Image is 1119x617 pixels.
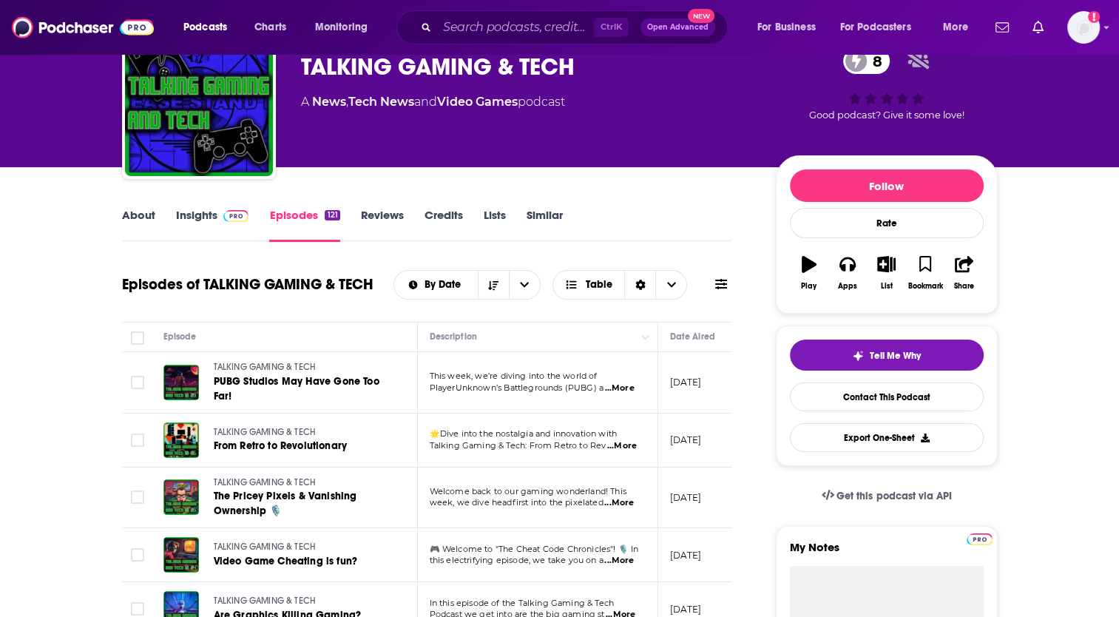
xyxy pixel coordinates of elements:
span: Welcome back to our gaming wonderland! This [430,486,626,496]
a: About [122,208,155,242]
button: open menu [394,280,478,290]
button: open menu [509,271,540,299]
span: In this episode of the Talking Gaming & Tech [430,598,615,608]
a: Show notifications dropdown [990,15,1015,40]
h1: Episodes of TALKING GAMING & TECH [122,275,373,294]
button: open menu [933,16,987,39]
button: Choose View [552,270,688,300]
p: [DATE] [670,434,702,446]
input: Search podcasts, credits, & more... [437,16,594,39]
span: this electrifying episode, we take you on a [430,555,604,565]
img: Podchaser - Follow, Share and Rate Podcasts [12,13,154,41]
label: My Notes [790,540,984,566]
span: TALKING GAMING & TECH [214,427,317,437]
span: Get this podcast via API [836,490,951,502]
a: Similar [527,208,563,242]
span: ...More [607,440,637,452]
button: Column Actions [637,328,655,346]
button: open menu [305,16,387,39]
a: Contact This Podcast [790,382,984,411]
span: The Pricey Pixels & Vanishing Ownership 🎙️ [214,490,357,517]
button: open menu [173,16,246,39]
span: 8 [858,48,890,74]
a: TALKING GAMING & TECH [214,476,391,490]
button: Follow [790,169,984,202]
a: Reviews [361,208,404,242]
div: Share [954,282,974,291]
button: tell me why sparkleTell Me Why [790,340,984,371]
p: [DATE] [670,549,702,562]
a: Lists [484,208,506,242]
button: Open AdvancedNew [640,18,715,36]
span: Monitoring [315,17,368,38]
button: Apps [828,246,867,300]
span: ...More [604,497,634,509]
a: TALKING GAMING & TECH [214,595,390,608]
div: Bookmark [907,282,942,291]
span: Toggle select row [131,376,144,389]
span: New [688,9,714,23]
span: TALKING GAMING & TECH [214,596,317,606]
div: Play [801,282,817,291]
a: Tech News [348,95,414,109]
span: Toggle select row [131,490,144,504]
h2: Choose List sort [393,270,541,300]
span: 🎮 Welcome to "The Cheat Code Chronicles"! 🎙️ In [430,544,639,554]
button: List [867,246,905,300]
p: [DATE] [670,603,702,616]
img: User Profile [1067,11,1100,44]
span: Talking Gaming & Tech: From Retro to Rev [430,440,606,451]
p: [DATE] [670,376,702,388]
span: Logged in as ShoutComms [1067,11,1100,44]
span: For Business [757,17,816,38]
span: PUBG Studios May Have Gone Too Far! [214,375,379,402]
a: The Pricey Pixels & Vanishing Ownership 🎙️ [214,489,391,519]
span: Video Game Cheating is fun? [214,555,358,567]
img: TALKING GAMING & TECH [125,28,273,176]
span: By Date [425,280,466,290]
a: Video Game Cheating is fun? [214,554,390,569]
div: Date Aired [670,328,715,345]
span: Ctrl K [594,18,629,37]
svg: Add a profile image [1088,11,1100,23]
span: Charts [254,17,286,38]
span: Open Advanced [647,24,709,31]
div: Sort Direction [624,271,655,299]
a: Episodes121 [269,208,339,242]
img: tell me why sparkle [852,350,864,362]
a: 8 [843,48,890,74]
button: open menu [747,16,834,39]
span: For Podcasters [840,17,911,38]
span: week, we dive headfirst into the pixelated [430,497,604,508]
a: Pro website [967,531,993,545]
span: More [943,17,968,38]
span: Table [586,280,612,290]
span: PlayerUnknown’s Battlegrounds (PUBG) a [430,382,604,393]
span: From Retro to Revolutionary [214,439,348,452]
img: Podchaser Pro [967,533,993,545]
button: Share [944,246,983,300]
span: ...More [604,555,634,567]
span: Toggle select row [131,548,144,562]
a: TALKING GAMING & TECH [214,541,390,554]
div: A podcast [301,93,565,111]
span: Tell Me Why [870,350,921,362]
p: [DATE] [670,491,702,504]
div: List [881,282,893,291]
div: Episode [163,328,197,345]
a: News [312,95,346,109]
a: PUBG Studios May Have Gone Too Far! [214,374,391,404]
div: Description [430,328,477,345]
button: Show profile menu [1067,11,1100,44]
span: Podcasts [183,17,227,38]
span: This week, we’re diving into the world of [430,371,598,381]
a: TALKING GAMING & TECH [214,361,391,374]
button: Play [790,246,828,300]
a: Show notifications dropdown [1027,15,1049,40]
img: Podchaser Pro [223,210,249,222]
a: Charts [245,16,295,39]
span: TALKING GAMING & TECH [214,477,317,488]
div: 8Good podcast? Give it some love! [776,38,998,130]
